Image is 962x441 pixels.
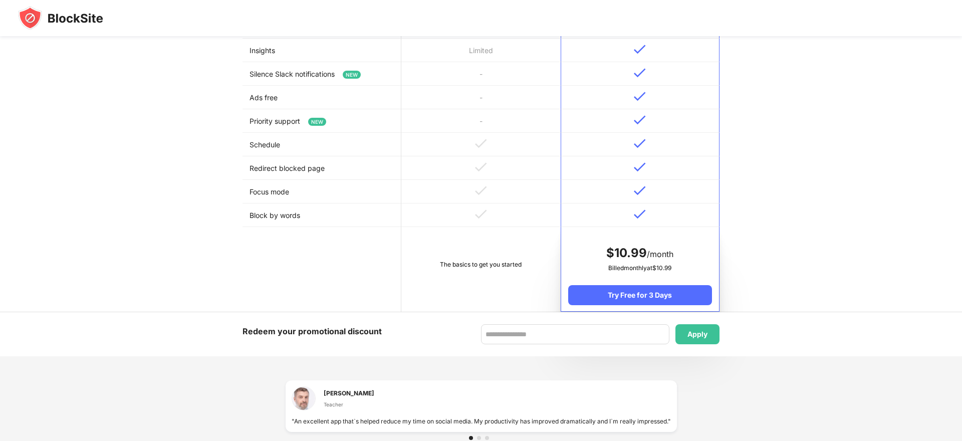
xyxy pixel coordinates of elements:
img: v-grey.svg [475,162,487,172]
img: blocksite-icon-black.svg [18,6,103,30]
div: Apply [687,330,707,338]
img: v-blue.svg [634,92,646,101]
img: v-blue.svg [634,115,646,125]
td: Limited [401,39,560,62]
div: [PERSON_NAME] [324,388,374,398]
img: v-grey.svg [475,139,487,148]
div: "An excellent app that`s helped reduce my time on social media. My productivity has improved dram... [292,416,671,426]
td: Insights [243,39,401,62]
img: v-blue.svg [634,139,646,148]
div: Try Free for 3 Days [568,285,712,305]
div: Teacher [324,400,374,408]
div: Redeem your promotional discount [243,324,382,339]
img: v-grey.svg [475,186,487,195]
img: v-blue.svg [634,186,646,195]
td: Focus mode [243,180,401,203]
img: testimonial-1.jpg [292,386,316,410]
img: v-blue.svg [634,162,646,172]
td: - [401,86,560,109]
td: Silence Slack notifications [243,62,401,86]
div: Billed monthly at $ 10.99 [568,263,712,273]
div: The basics to get you started [408,260,553,270]
div: /month [568,245,712,261]
img: v-blue.svg [634,45,646,54]
span: NEW [343,71,361,79]
span: $ 10.99 [606,246,647,260]
img: v-blue.svg [634,68,646,78]
img: v-blue.svg [634,209,646,219]
td: Schedule [243,133,401,156]
td: - [401,109,560,133]
td: Priority support [243,109,401,133]
span: NEW [308,118,326,126]
td: Redirect blocked page [243,156,401,180]
td: - [401,62,560,86]
td: Block by words [243,203,401,227]
td: Ads free [243,86,401,109]
img: v-grey.svg [475,209,487,219]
